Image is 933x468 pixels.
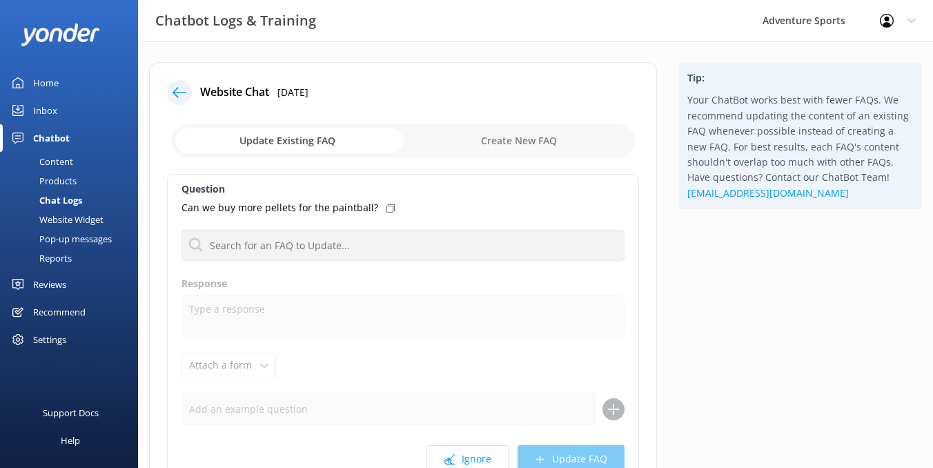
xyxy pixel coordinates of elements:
[61,427,80,454] div: Help
[8,191,82,210] div: Chat Logs
[33,326,66,353] div: Settings
[277,85,308,100] p: [DATE]
[181,230,625,261] input: Search for an FAQ to Update...
[33,124,70,152] div: Chatbot
[8,152,138,171] a: Content
[43,399,99,427] div: Support Docs
[8,210,138,229] a: Website Widget
[33,271,66,298] div: Reviews
[8,171,77,191] div: Products
[155,10,316,32] h3: Chatbot Logs & Training
[8,171,138,191] a: Products
[181,182,625,197] label: Question
[21,23,100,46] img: yonder-white-logo.png
[8,248,72,268] div: Reports
[33,97,57,124] div: Inbox
[8,210,104,229] div: Website Widget
[181,276,625,291] label: Response
[33,298,86,326] div: Recommend
[181,200,378,215] p: Can we buy more pellets for the paintball?
[200,84,269,101] h4: Website Chat
[687,70,914,86] h4: Tip:
[687,92,914,201] p: Your ChatBot works best with fewer FAQs. We recommend updating the content of an existing FAQ whe...
[8,191,138,210] a: Chat Logs
[33,69,59,97] div: Home
[8,229,138,248] a: Pop-up messages
[8,152,73,171] div: Content
[181,393,596,425] input: Add an example question
[8,248,138,268] a: Reports
[687,186,849,199] a: [EMAIL_ADDRESS][DOMAIN_NAME]
[8,229,112,248] div: Pop-up messages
